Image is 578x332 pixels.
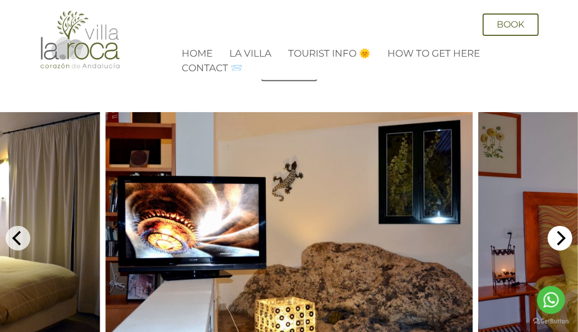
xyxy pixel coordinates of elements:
[182,62,242,73] a: Contact 📨
[229,48,271,59] a: La Villa
[387,48,480,59] a: How to get here
[288,48,371,59] a: Tourist Info 🌞
[548,226,572,251] button: Next
[182,48,212,59] a: Home
[483,13,539,36] a: Book
[38,10,122,70] img: Villa La Roca - A fusion of modern and classical Andalucian architecture
[537,286,565,314] a: Go to whatsapp
[533,318,569,324] a: Go to GetButton.io website
[6,226,30,251] button: Previous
